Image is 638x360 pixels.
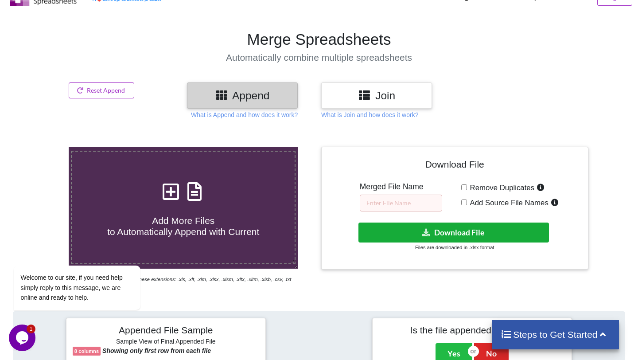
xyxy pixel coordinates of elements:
[194,89,291,102] h3: Append
[107,215,259,237] span: Add More Files to Automatically Append with Current
[191,110,298,119] p: What is Append and how does it work?
[328,153,582,179] h4: Download File
[501,329,610,340] h4: Steps to Get Started
[9,325,37,351] iframe: chat widget
[415,245,494,250] small: Files are downloaded in .xlsx format
[328,89,425,102] h3: Join
[467,184,535,192] span: Remove Duplicates
[379,325,565,336] h4: Is the file appended correctly?
[360,195,442,211] input: Enter File Name
[69,82,134,98] button: Reset Append
[321,110,418,119] p: What is Join and how does it work?
[102,347,211,354] b: Showing only first row from each file
[358,223,549,243] button: Download File
[467,199,549,207] span: Add Source File Names
[73,325,259,337] h4: Appended File Sample
[360,182,442,192] h5: Merged File Name
[69,277,291,282] i: You can select files with any of these extensions: .xls, .xlt, .xlm, .xlsx, .xlsm, .xltx, .xltm, ...
[9,185,168,320] iframe: chat widget
[73,338,259,347] h6: Sample View of Final Appended File
[74,348,99,354] b: 8 columns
